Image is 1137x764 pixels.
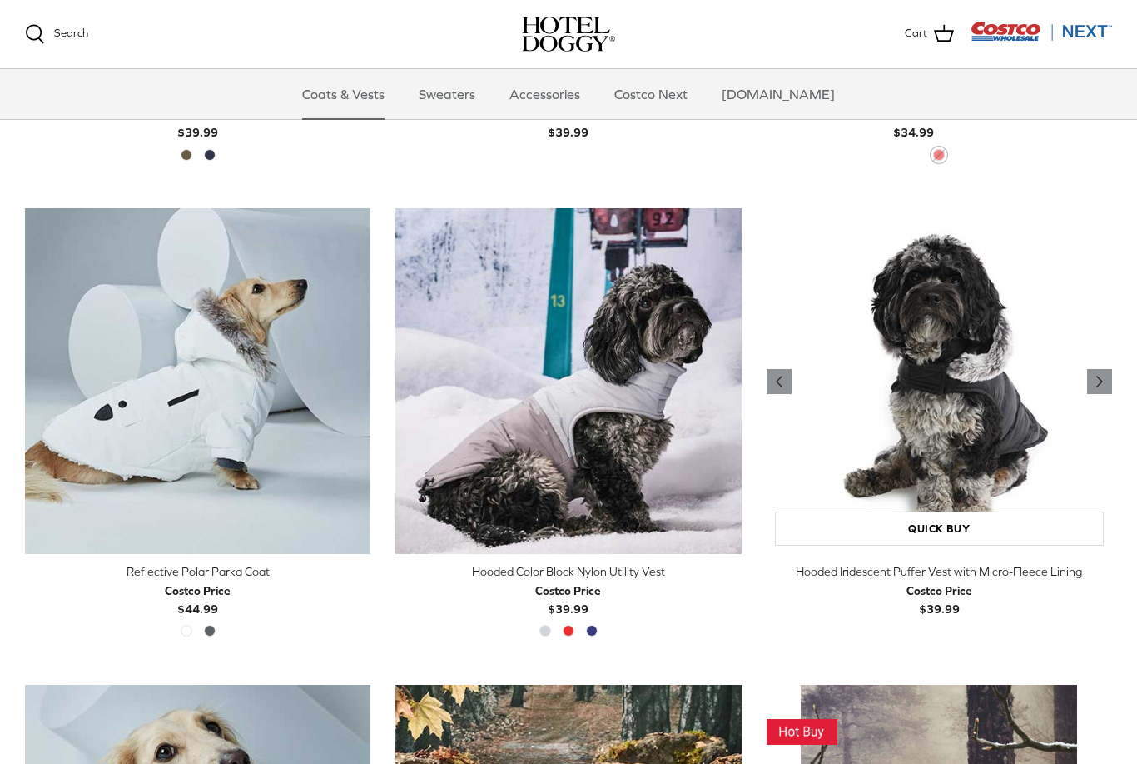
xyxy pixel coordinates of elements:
div: Hooded Iridescent Puffer Vest with Micro-Fleece Lining [767,562,1112,581]
a: Accessories [494,69,595,119]
a: Costco Next [599,69,703,119]
a: Hooded Color Block Nylon Utility Vest [395,208,741,554]
div: Costco Price [165,582,231,600]
img: Costco Next [971,21,1112,42]
div: Costco Price [535,582,601,600]
img: This Item Is A Hot Buy! Get it While the Deal is Good! [767,719,837,745]
a: Quick buy [775,512,1104,546]
a: Hooded Iridescent Puffer Vest with Micro-Fleece Lining Costco Price$39.99 [767,562,1112,618]
a: Reflective Polar Parka Coat [25,208,370,554]
b: $39.99 [535,582,601,616]
a: [DOMAIN_NAME] [707,69,850,119]
a: Hooded Iridescent Puffer Vest with Micro-Fleece Lining [767,208,1112,554]
a: Hooded Color Block Nylon Utility Vest Costco Price$39.99 [395,562,741,618]
b: $34.99 [881,105,946,139]
a: Previous [1087,369,1112,394]
a: Sweaters [404,69,490,119]
a: Cart [905,23,954,45]
a: Previous [767,369,792,394]
b: $39.99 [535,105,601,139]
b: $39.99 [906,582,972,616]
img: hoteldoggycom [522,17,615,52]
span: Search [54,27,88,39]
b: $44.99 [165,582,231,616]
div: Reflective Polar Parka Coat [25,562,370,581]
div: Hooded Color Block Nylon Utility Vest [395,562,741,581]
div: Costco Price [906,582,972,600]
a: Search [25,24,88,44]
a: hoteldoggy.com hoteldoggycom [522,17,615,52]
a: Visit Costco Next [971,32,1112,44]
span: Cart [905,25,927,42]
b: $39.99 [165,105,231,139]
a: Coats & Vests [287,69,400,119]
a: Reflective Polar Parka Coat Costco Price$44.99 [25,562,370,618]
